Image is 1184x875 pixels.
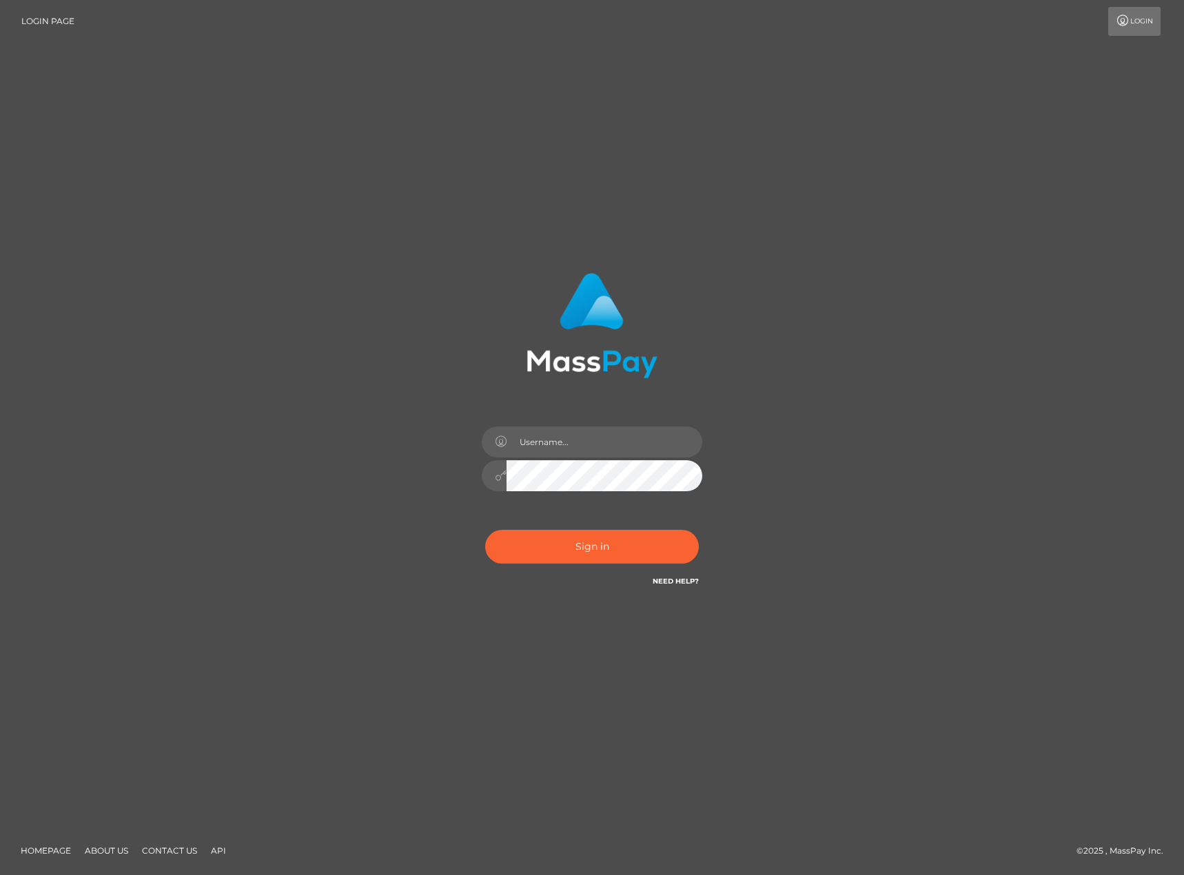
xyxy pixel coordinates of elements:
[527,273,657,378] img: MassPay Login
[1076,843,1174,858] div: © 2025 , MassPay Inc.
[205,840,232,861] a: API
[485,530,699,564] button: Sign in
[15,840,76,861] a: Homepage
[21,7,74,36] a: Login Page
[79,840,134,861] a: About Us
[653,577,699,586] a: Need Help?
[1108,7,1161,36] a: Login
[507,426,702,457] input: Username...
[136,840,203,861] a: Contact Us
